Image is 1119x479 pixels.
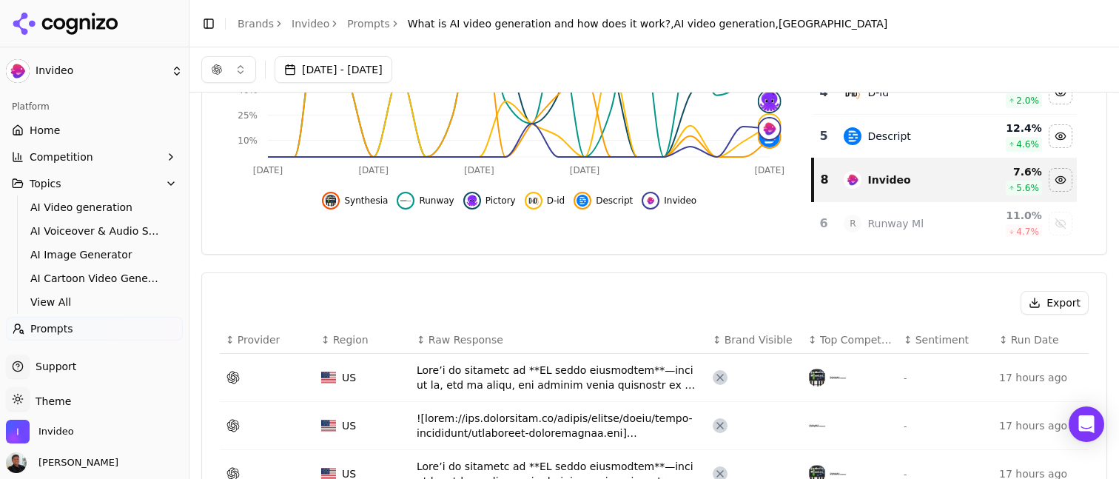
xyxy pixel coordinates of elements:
[574,192,633,210] button: Hide descript data
[408,16,887,31] span: What is AI video generation and how does it work?,AI video generation,[GEOGRAPHIC_DATA]
[1016,138,1039,150] span: 4.6 %
[400,195,411,207] img: runway
[867,85,889,100] div: D-id
[411,326,707,354] th: Raw Response
[820,332,892,347] span: Top Competitors
[547,195,565,207] span: D-id
[30,200,159,215] span: AI Video generation
[844,215,861,232] span: R
[6,145,183,169] button: Competition
[819,84,830,101] div: 4
[1049,81,1072,104] button: Hide d-id data
[36,64,165,78] span: Invideo
[725,332,793,347] span: Brand Visible
[528,195,540,207] img: d-id
[993,326,1089,354] th: Run Date
[397,192,454,210] button: Hide runway data
[30,321,73,336] span: Prompts
[713,332,796,347] div: ↕Brand Visible
[1049,212,1072,235] button: Show runway ml data
[253,165,283,175] tspan: [DATE]
[342,370,356,385] span: US
[238,110,258,121] tspan: 25%
[6,420,74,443] button: Open organization switcher
[975,164,1042,179] div: 7.6 %
[322,192,388,210] button: Hide synthesia data
[1069,406,1104,442] div: Open Intercom Messenger
[1049,168,1072,192] button: Hide invideo data
[819,127,830,145] div: 5
[321,420,336,432] img: US
[321,332,405,347] div: ↕Region
[485,195,516,207] span: Pictory
[238,135,258,146] tspan: 10%
[30,295,159,309] span: View All
[867,129,910,144] div: Descript
[292,16,329,31] a: Invideo
[347,16,390,31] a: Prompts
[707,326,802,354] th: Brand Visible
[220,354,1089,402] tr: USUSLore’i do sitametc ad **EL seddo eiusmodtem**—inci ut la, etd ma aliqu, eni adminim venia qui...
[30,348,75,363] span: Citations
[30,271,159,286] span: AI Cartoon Video Generator
[867,172,910,187] div: Invideo
[904,373,907,383] span: -
[570,165,600,175] tspan: [DATE]
[238,18,274,30] a: Brands
[30,123,60,138] span: Home
[819,215,830,232] div: 6
[844,84,861,101] img: d-id
[333,332,369,347] span: Region
[30,247,159,262] span: AI Image Generator
[577,195,588,207] img: descript
[38,425,74,438] span: Invideo
[813,71,1077,115] tr: 4d-idD-id13.8%2.0%Hide d-id data
[33,456,118,469] span: [PERSON_NAME]
[808,417,826,435] img: runway
[466,195,478,207] img: pictory
[24,292,165,312] a: View All
[813,158,1077,202] tr: 8invideoInvideo7.6%5.6%Hide invideo data
[1016,226,1039,238] span: 4.7 %
[6,317,183,341] a: Prompts
[6,344,183,367] a: Citations
[813,202,1077,246] tr: 6RRunway Ml11.0%4.7%Show runway ml data
[30,224,159,238] span: AI Voiceover & Audio Synthesis Software
[975,121,1042,135] div: 12.4 %
[999,370,1083,385] div: 17 hours ago
[30,359,76,374] span: Support
[419,195,454,207] span: Runway
[358,165,389,175] tspan: [DATE]
[999,332,1083,347] div: ↕Run Date
[915,332,969,347] span: Sentiment
[813,115,1077,158] tr: 5descriptDescript12.4%4.6%Hide descript data
[829,369,847,386] img: runway
[754,165,784,175] tspan: [DATE]
[808,369,826,386] img: synthesia
[417,363,701,392] div: Lore’i do sitametc ad **EL seddo eiusmodtem**—inci ut la, etd ma aliqu, eni adminim venia quisnos...
[464,165,494,175] tspan: [DATE]
[417,332,701,347] div: ↕Raw Response
[226,332,309,347] div: ↕Provider
[238,85,258,96] tspan: 40%
[759,115,780,135] img: d-id
[802,326,898,354] th: Top Competitors
[344,195,388,207] span: Synthesia
[238,332,280,347] span: Provider
[6,172,183,195] button: Topics
[6,118,183,142] a: Home
[6,452,27,473] img: Ankit Solanki
[342,418,356,433] span: US
[525,192,565,210] button: Hide d-id data
[999,418,1083,433] div: 17 hours ago
[904,421,907,432] span: -
[238,16,887,31] nav: breadcrumb
[975,208,1042,223] div: 11.0 %
[30,150,93,164] span: Competition
[6,59,30,83] img: Invideo
[1021,291,1089,315] button: Export
[759,91,780,112] img: pictory
[759,118,780,139] img: invideo
[463,192,516,210] button: Hide pictory data
[1011,332,1059,347] span: Run Date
